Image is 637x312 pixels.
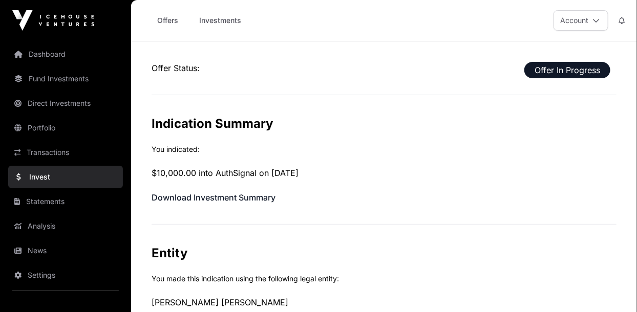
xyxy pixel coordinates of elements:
p: $10,000.00 into AuthSignal on [DATE] [152,167,617,179]
a: Direct Investments [8,92,123,115]
p: You made this indication using the following legal entity: [152,274,617,284]
p: You indicated: [152,144,617,154]
a: Dashboard [8,43,123,65]
a: Investments [193,11,248,30]
iframe: Chat Widget [586,263,637,312]
a: Download Investment Summary [152,192,275,203]
a: Analysis [8,215,123,237]
span: Offer In Progress [524,62,610,78]
a: Invest [8,166,123,188]
a: Transactions [8,141,123,164]
a: Fund Investments [8,68,123,90]
p: [PERSON_NAME] [PERSON_NAME] [152,296,617,308]
button: Account [554,10,608,31]
a: Statements [8,190,123,213]
p: Offer Status: [152,62,617,74]
a: News [8,239,123,262]
a: Offers [147,11,188,30]
img: Icehouse Ventures Logo [12,10,94,31]
a: Settings [8,264,123,286]
h2: Entity [152,245,617,261]
a: Portfolio [8,117,123,139]
h2: Indication Summary [152,116,617,132]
